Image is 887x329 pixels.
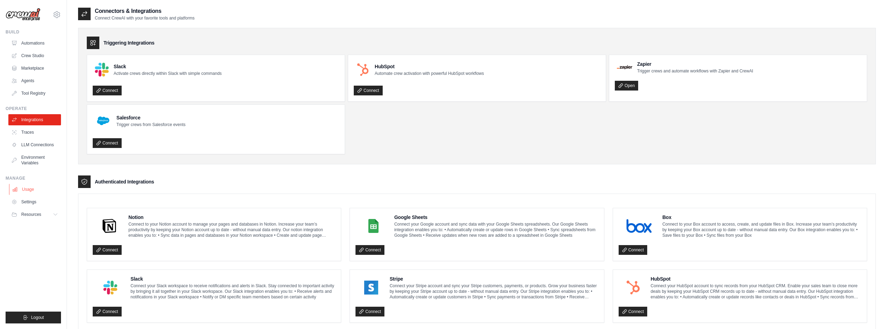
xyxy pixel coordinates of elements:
a: Traces [8,127,61,138]
a: Settings [8,196,61,207]
h4: Stripe [390,275,598,282]
img: Google Sheets Logo [358,219,389,233]
a: Automations [8,38,61,49]
img: Notion Logo [95,219,124,233]
img: Slack Logo [95,63,109,77]
h4: Box [662,214,861,221]
a: Connect [93,245,122,255]
a: Marketplace [8,63,61,74]
h4: Salesforce [116,114,185,121]
a: Open [615,81,638,91]
img: Logo [6,8,40,21]
h4: Google Sheets [394,214,598,221]
a: Tool Registry [8,88,61,99]
img: Box Logo [621,219,658,233]
a: Connect [619,307,648,316]
img: Zapier Logo [617,65,632,69]
div: Build [6,29,61,35]
img: HubSpot Logo [356,63,370,77]
h4: Slack [131,275,336,282]
p: Connect your Slack workspace to receive notifications and alerts in Slack. Stay connected to impo... [131,283,336,300]
div: Manage [6,175,61,181]
a: Connect [355,307,384,316]
a: Integrations [8,114,61,125]
p: Trigger crews and automate workflows with Zapier and CrewAI [637,68,753,74]
h4: HubSpot [375,63,484,70]
img: Slack Logo [95,281,126,295]
img: HubSpot Logo [621,281,646,295]
p: Trigger crews from Salesforce events [116,122,185,127]
p: Connect CrewAI with your favorite tools and platforms [95,15,194,21]
span: Logout [31,315,44,320]
a: Connect [354,86,383,95]
a: Connect [93,307,122,316]
h4: HubSpot [651,275,861,282]
p: Activate crews directly within Slack with simple commands [114,71,222,76]
a: Connect [93,138,122,148]
p: Connect to your Notion account to manage your pages and databases in Notion. Increase your team’s... [129,221,336,238]
h3: Triggering Integrations [104,39,154,46]
img: Salesforce Logo [95,112,112,129]
h2: Connectors & Integrations [95,7,194,15]
p: Connect to your Box account to access, create, and update files in Box. Increase your team’s prod... [662,221,861,238]
a: Connect [93,86,122,95]
img: Stripe Logo [358,281,385,295]
span: Resources [21,212,41,217]
a: LLM Connections [8,139,61,150]
h4: Zapier [637,61,753,68]
a: Crew Studio [8,50,61,61]
div: Operate [6,106,61,111]
a: Agents [8,75,61,86]
a: Environment Variables [8,152,61,169]
p: Automate crew activation with powerful HubSpot workflows [375,71,484,76]
p: Connect your HubSpot account to sync records from your HubSpot CRM. Enable your sales team to clo... [651,283,861,300]
h3: Authenticated Integrations [95,178,154,185]
a: Usage [9,184,62,195]
p: Connect your Stripe account and sync your Stripe customers, payments, or products. Grow your busi... [390,283,598,300]
button: Logout [6,312,61,323]
p: Connect your Google account and sync data with your Google Sheets spreadsheets. Our Google Sheets... [394,221,598,238]
a: Connect [355,245,384,255]
button: Resources [8,209,61,220]
h4: Notion [129,214,336,221]
h4: Slack [114,63,222,70]
a: Connect [619,245,648,255]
